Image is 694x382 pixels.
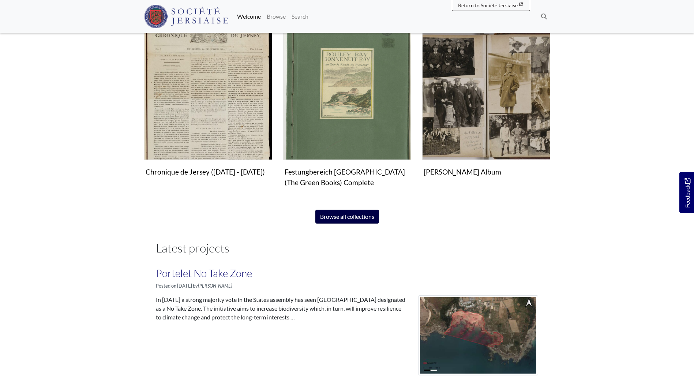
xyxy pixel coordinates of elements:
div: Subcollection [417,32,556,201]
a: Would you like to provide feedback? [679,172,694,213]
img: Chronique de Jersey (1814 - 1959) [144,32,272,160]
a: Browse all collections [315,210,379,224]
p: In [DATE] a strong majority vote in the States assembly has seen [GEOGRAPHIC_DATA] designated as ... [156,295,407,322]
a: Chronique de Jersey (1814 - 1959)Chronique de Jersey ([DATE] - [DATE]) [144,32,272,179]
span: Feedback [683,178,692,207]
div: Subcollection [278,32,417,201]
img: John Edward Coombs Album [422,32,550,160]
span: Return to Société Jersiaise [458,2,518,8]
a: Welcome [234,9,264,24]
img: Festungbereich Jersey (The Green Books) Complete [283,32,411,160]
div: Subcollection [139,32,278,201]
em: [PERSON_NAME] [198,283,232,289]
a: Browse [264,9,289,24]
img: Société Jersiaise [144,5,229,28]
p: Posted on [DATE] by [156,282,539,289]
h2: Latest projects [156,241,539,255]
a: Portelet No Take Zone [156,267,252,279]
section: Subcollections [144,15,550,210]
a: Search [289,9,311,24]
a: Société Jersiaise logo [144,3,229,30]
a: Festungbereich Jersey (The Green Books) CompleteFestungbereich [GEOGRAPHIC_DATA] (The Green Books... [283,32,411,190]
a: John Edward Coombs Album[PERSON_NAME] Album [422,32,550,179]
